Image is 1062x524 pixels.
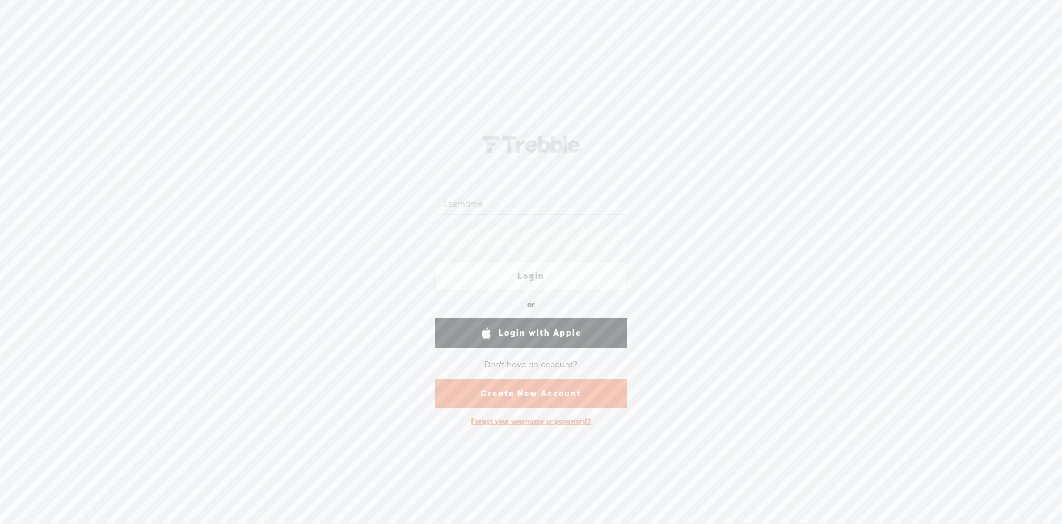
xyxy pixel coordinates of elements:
[435,261,627,291] a: Login
[465,411,597,432] div: Forgot your username or password?
[435,318,627,348] a: Login with Apple
[441,193,625,215] input: Username
[435,379,627,408] a: Create New Account
[484,353,578,377] div: Don't have an account?
[527,295,535,314] div: or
